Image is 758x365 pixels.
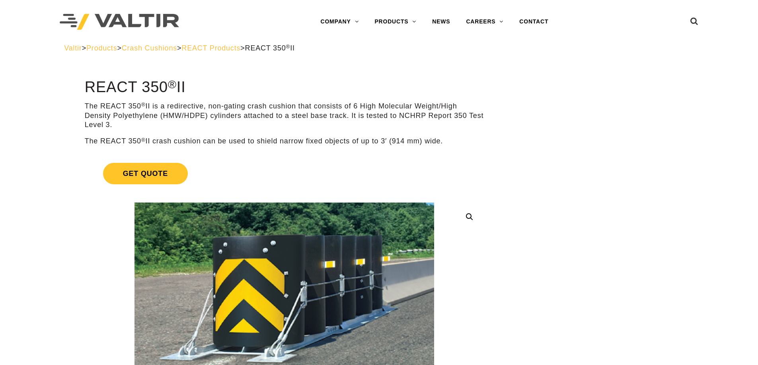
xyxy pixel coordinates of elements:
span: REACT 350 II [245,44,295,52]
sup: ® [141,102,146,108]
a: Valtir [64,44,82,52]
sup: ® [141,137,146,143]
a: REACT Products [181,44,240,52]
a: NEWS [424,14,458,30]
a: PRODUCTS [366,14,424,30]
p: The REACT 350 II crash cushion can be used to shield narrow fixed objects of up to 3′ (914 mm) wide. [85,137,484,146]
p: The REACT 350 II is a redirective, non-gating crash cushion that consists of 6 High Molecular Wei... [85,102,484,129]
a: Get Quote [85,153,484,194]
a: Crash Cushions [122,44,177,52]
img: Valtir [60,14,179,30]
div: > > > > [64,44,694,53]
sup: ® [168,78,177,91]
span: Get Quote [103,163,188,184]
a: COMPANY [312,14,366,30]
h1: REACT 350 II [85,79,484,96]
a: CONTACT [511,14,556,30]
a: CAREERS [458,14,511,30]
a: Products [86,44,117,52]
sup: ® [286,44,290,50]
